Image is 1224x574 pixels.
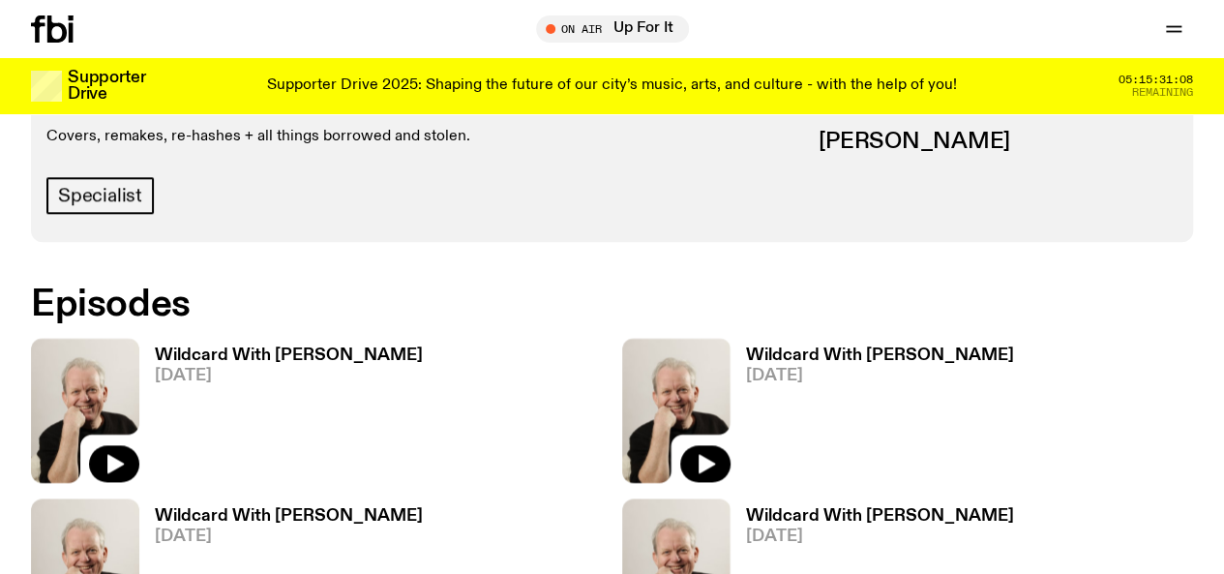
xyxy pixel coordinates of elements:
[1119,75,1193,85] span: 05:15:31:08
[746,508,1014,525] h3: Wildcard With [PERSON_NAME]
[139,347,423,482] a: Wildcard With [PERSON_NAME][DATE]
[1132,87,1193,98] span: Remaining
[622,338,731,482] img: Stuart is smiling charmingly, wearing a black t-shirt against a stark white background.
[746,347,1014,364] h3: Wildcard With [PERSON_NAME]
[267,77,957,95] p: Supporter Drive 2025: Shaping the future of our city’s music, arts, and culture - with the help o...
[819,131,1178,152] h3: [PERSON_NAME]
[155,368,423,384] span: [DATE]
[46,127,799,145] p: Covers, remakes, re-hashes + all things borrowed and stolen.
[746,529,1014,545] span: [DATE]
[31,338,139,482] img: Stuart is smiling charmingly, wearing a black t-shirt against a stark white background.
[68,70,145,103] h3: Supporter Drive
[58,185,142,206] span: Specialist
[155,508,423,525] h3: Wildcard With [PERSON_NAME]
[746,368,1014,384] span: [DATE]
[731,347,1014,482] a: Wildcard With [PERSON_NAME][DATE]
[155,529,423,545] span: [DATE]
[155,347,423,364] h3: Wildcard With [PERSON_NAME]
[31,287,799,322] h2: Episodes
[536,15,689,43] button: On AirUp For It
[46,177,154,214] a: Specialist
